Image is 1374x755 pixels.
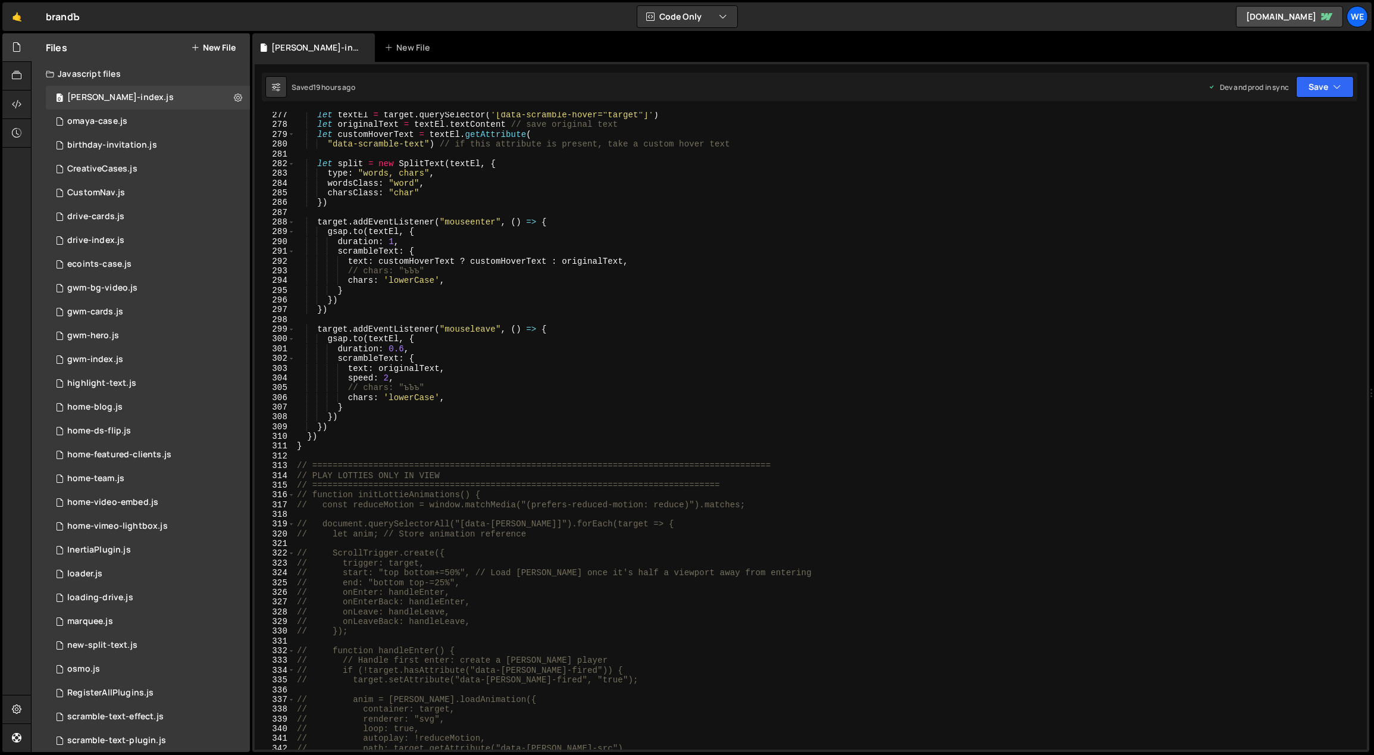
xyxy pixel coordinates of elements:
[67,330,119,341] div: gwm-hero.js
[46,276,250,300] div: 12095/33534.js
[46,348,250,372] div: 12095/34818.js
[46,610,250,634] div: 12095/29478.js
[46,252,250,276] div: 12095/39566.js
[255,295,295,305] div: 296
[255,110,295,120] div: 277
[46,229,250,252] div: 12095/35237.js
[46,657,250,681] div: 12095/34815.js
[67,164,137,174] div: CreativeCases.js
[255,325,295,334] div: 299
[255,588,295,597] div: 326
[255,548,295,558] div: 322
[46,538,250,562] div: 12095/29323.js
[67,497,158,508] div: home-video-embed.js
[46,86,250,110] div: 12095/46624.js
[255,364,295,373] div: 303
[46,157,250,181] div: 12095/31445.js
[255,529,295,539] div: 320
[255,734,295,743] div: 341
[255,637,295,646] div: 331
[67,521,168,532] div: home-vimeo-lightbox.js
[255,120,295,129] div: 278
[67,92,174,103] div: [PERSON_NAME]-index.js
[255,354,295,363] div: 302
[255,646,295,656] div: 332
[255,704,295,714] div: 338
[255,656,295,665] div: 333
[255,334,295,344] div: 300
[255,510,295,519] div: 318
[255,344,295,354] div: 301
[67,283,137,294] div: gwm-bg-video.js
[255,237,295,247] div: 290
[46,586,250,610] div: 12095/36196.js
[255,451,295,461] div: 312
[255,607,295,617] div: 328
[46,133,250,157] div: 12095/46212.js
[255,130,295,139] div: 279
[255,208,295,217] div: 287
[255,568,295,578] div: 324
[255,432,295,441] div: 310
[46,634,250,657] div: 12095/39580.js
[46,514,250,538] div: 12095/38008.js
[255,179,295,188] div: 284
[255,626,295,636] div: 330
[255,695,295,704] div: 337
[255,305,295,314] div: 297
[255,559,295,568] div: 323
[255,539,295,548] div: 321
[255,188,295,198] div: 285
[67,592,133,603] div: loading-drive.js
[255,481,295,490] div: 315
[46,681,250,705] div: 12095/31221.js
[255,461,295,470] div: 313
[1208,82,1289,92] div: Dev and prod in sync
[255,383,295,392] div: 305
[46,467,250,491] div: 12095/39251.js
[67,640,137,651] div: new-split-text.js
[67,712,164,722] div: scramble-text-effect.js
[67,402,123,413] div: home-blog.js
[46,491,250,514] div: 12095/29427.js
[46,729,250,753] div: 12095/37931.js
[67,735,166,746] div: scramble-text-plugin.js
[46,419,250,443] div: 12095/37997.js
[384,42,434,54] div: New File
[255,666,295,675] div: 334
[255,149,295,159] div: 281
[255,257,295,266] div: 292
[255,286,295,295] div: 295
[67,688,154,698] div: RegisterAllPlugins.js
[46,372,250,395] div: 12095/39583.js
[46,705,250,729] div: 12095/37932.js
[1347,6,1368,27] a: We
[46,395,250,419] div: 12095/40244.js
[292,82,355,92] div: Saved
[255,412,295,422] div: 308
[255,578,295,588] div: 325
[255,675,295,685] div: 335
[255,490,295,500] div: 316
[67,569,102,579] div: loader.js
[67,354,123,365] div: gwm-index.js
[67,545,131,556] div: InertiaPlugin.js
[255,315,295,325] div: 298
[255,393,295,403] div: 306
[67,116,127,127] div: omaya-case.js
[255,217,295,227] div: 288
[255,519,295,529] div: 319
[67,378,136,389] div: highlight-text.js
[255,276,295,285] div: 294
[191,43,236,52] button: New File
[255,471,295,481] div: 314
[46,562,250,586] div: 12095/31005.js
[255,247,295,256] div: 291
[255,159,295,169] div: 282
[67,188,125,198] div: CustomNav.js
[67,307,123,317] div: gwm-cards.js
[255,724,295,734] div: 340
[255,198,295,207] div: 286
[67,473,124,484] div: home-team.js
